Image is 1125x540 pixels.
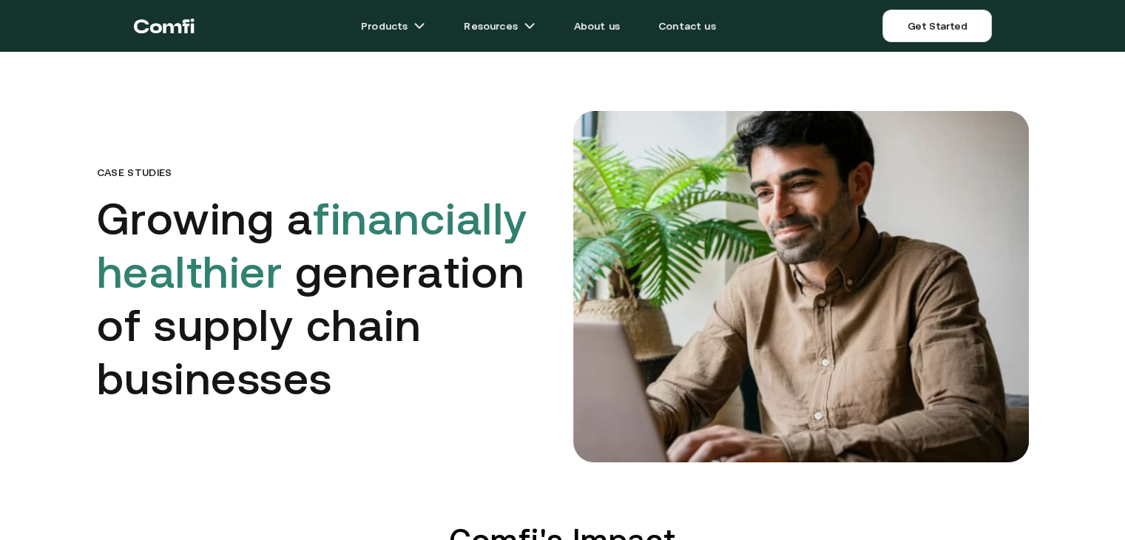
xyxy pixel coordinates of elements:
a: Resourcesarrow icons [446,11,553,41]
a: Get Started [882,10,991,42]
p: Case Studies [97,167,553,178]
a: About us [556,11,638,41]
h1: Growing a generation of supply chain businesses [97,192,553,405]
img: comfi [573,111,1029,462]
a: Return to the top of the Comfi home page [134,4,195,48]
a: Productsarrow icons [343,11,443,41]
a: Contact us [641,11,734,41]
img: arrow icons [524,20,536,32]
img: arrow icons [413,20,425,32]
